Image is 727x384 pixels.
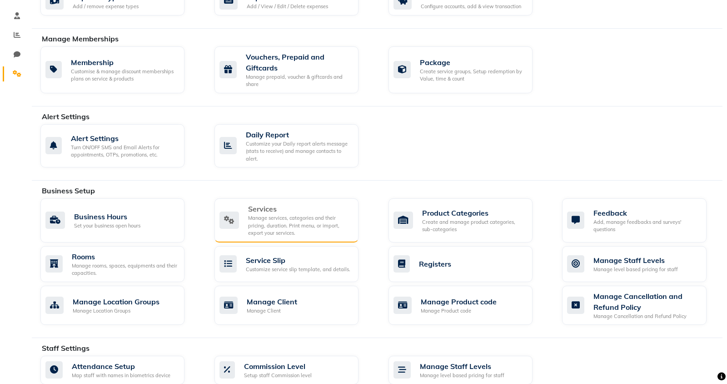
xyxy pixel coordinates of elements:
a: Manage Cancellation and Refund PolicyManage Cancellation and Refund Policy [562,286,722,325]
div: Manage Staff Levels [420,361,504,372]
div: Manage prepaid, voucher & giftcards and share [246,73,351,88]
div: Manage level based pricing for staff [593,266,678,273]
div: Membership [71,57,177,68]
div: Manage level based pricing for staff [420,372,504,379]
div: Manage Product code [421,307,497,315]
div: Manage Cancellation and Refund Policy [593,291,699,313]
div: Manage Product code [421,296,497,307]
div: Add / remove expense types [73,3,139,10]
div: Package [420,57,525,68]
a: Service SlipCustomize service slip template, and details. [214,246,375,282]
div: Customize service slip template, and details. [246,266,350,273]
a: Business HoursSet your business open hours [40,198,201,243]
a: Manage Product codeManage Product code [388,286,549,325]
div: Vouchers, Prepaid and Giftcards [246,51,351,73]
div: Add, manage feedbacks and surveys' questions [593,218,699,233]
div: Set your business open hours [74,222,140,230]
a: MembershipCustomise & manage discount memberships plans on service & products [40,46,201,93]
a: Daily ReportCustomize your Daily report alerts message (stats to receive) and manage contacts to ... [214,124,375,168]
a: Manage Staff LevelsManage level based pricing for staff [562,246,722,282]
a: ServicesManage services, categories and their pricing, duration. Print menu, or import, export yo... [214,198,375,243]
div: Add / View / Edit / Delete expenses [247,3,328,10]
a: Product CategoriesCreate and manage product categories, sub-categories [388,198,549,243]
div: Customise & manage discount memberships plans on service & products [71,68,177,83]
a: FeedbackAdd, manage feedbacks and surveys' questions [562,198,722,243]
div: Manage rooms, spaces, equipments and their capacities. [72,262,177,277]
a: RoomsManage rooms, spaces, equipments and their capacities. [40,246,201,282]
div: Customize your Daily report alerts message (stats to receive) and manage contacts to alert. [246,140,351,163]
div: Services [248,203,351,214]
div: Manage Cancellation and Refund Policy [593,313,699,320]
div: Product Categories [422,207,525,218]
a: Alert SettingsTurn ON/OFF SMS and Email Alerts for appointments, OTPs, promotions, etc. [40,124,201,168]
div: Commission Level [244,361,312,372]
div: Registers [419,258,451,269]
a: Vouchers, Prepaid and GiftcardsManage prepaid, voucher & giftcards and share [214,46,375,93]
a: Registers [388,246,549,282]
div: Setup staff Commission level [244,372,312,379]
div: Manage services, categories and their pricing, duration. Print menu, or import, export your servi... [248,214,351,237]
div: Manage Location Groups [73,307,159,315]
a: Manage ClientManage Client [214,286,375,325]
div: Alert Settings [71,133,177,144]
div: Attendance Setup [72,361,170,372]
div: Manage Client [247,307,297,315]
div: Manage Location Groups [73,296,159,307]
div: Daily Report [246,129,351,140]
div: Service Slip [246,255,350,266]
div: Manage Staff Levels [593,255,678,266]
div: Feedback [593,207,699,218]
a: Manage Location GroupsManage Location Groups [40,286,201,325]
div: Configure accounts, add & view transaction [421,3,521,10]
a: PackageCreate service groups, Setup redemption by Value, time & count [388,46,549,93]
div: Manage Client [247,296,297,307]
div: Create service groups, Setup redemption by Value, time & count [420,68,525,83]
div: Business Hours [74,211,140,222]
div: Map staff with names in biometrics device [72,372,170,379]
div: Rooms [72,251,177,262]
div: Turn ON/OFF SMS and Email Alerts for appointments, OTPs, promotions, etc. [71,144,177,159]
div: Create and manage product categories, sub-categories [422,218,525,233]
